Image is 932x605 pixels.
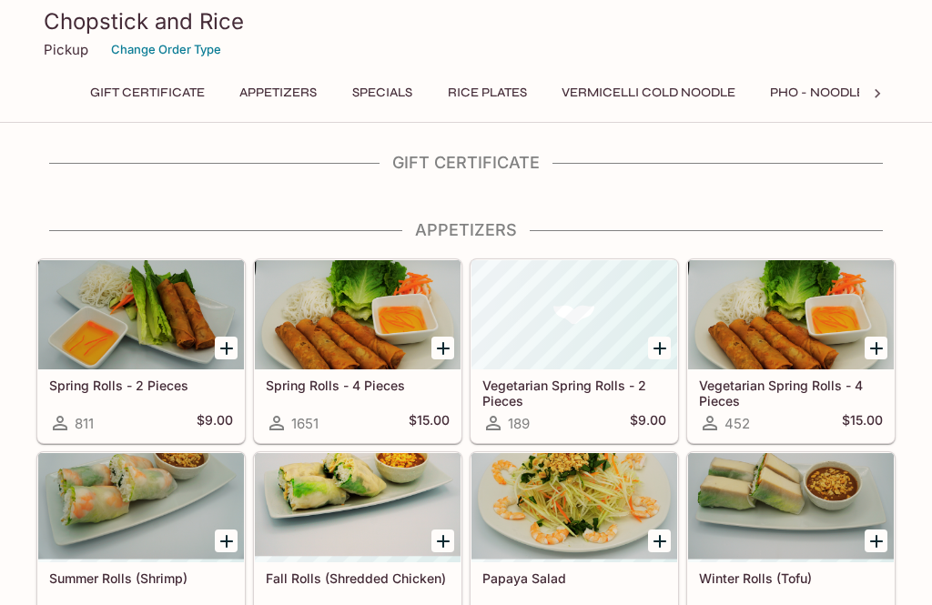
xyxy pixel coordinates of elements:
[699,378,883,408] h5: Vegetarian Spring Rolls - 4 Pieces
[648,529,671,552] button: Add Papaya Salad
[471,260,677,369] div: Vegetarian Spring Rolls - 2 Pieces
[508,415,530,432] span: 189
[688,260,894,369] div: Vegetarian Spring Rolls - 4 Pieces
[197,412,233,434] h5: $9.00
[471,259,678,443] a: Vegetarian Spring Rolls - 2 Pieces189$9.00
[44,7,888,35] h3: Chopstick and Rice
[724,415,750,432] span: 452
[36,220,896,240] h4: Appetizers
[254,259,461,443] a: Spring Rolls - 4 Pieces1651$15.00
[842,412,883,434] h5: $15.00
[552,80,745,106] button: Vermicelli Cold Noodle
[341,80,423,106] button: Specials
[482,378,666,408] h5: Vegetarian Spring Rolls - 2 Pieces
[49,570,233,586] h5: Summer Rolls (Shrimp)
[36,153,896,173] h4: Gift Certificate
[865,529,887,552] button: Add Winter Rolls (Tofu)
[75,415,94,432] span: 811
[688,453,894,562] div: Winter Rolls (Tofu)
[255,453,461,562] div: Fall Rolls (Shredded Chicken)
[471,453,677,562] div: Papaya Salad
[266,378,450,393] h5: Spring Rolls - 4 Pieces
[431,337,454,359] button: Add Spring Rolls - 4 Pieces
[431,529,454,552] button: Add Fall Rolls (Shredded Chicken)
[482,570,666,586] h5: Papaya Salad
[865,337,887,359] button: Add Vegetarian Spring Rolls - 4 Pieces
[699,570,883,586] h5: Winter Rolls (Tofu)
[38,453,244,562] div: Summer Rolls (Shrimp)
[630,412,666,434] h5: $9.00
[760,80,913,106] button: Pho - Noodle Soup
[215,529,238,552] button: Add Summer Rolls (Shrimp)
[409,412,450,434] h5: $15.00
[648,337,671,359] button: Add Vegetarian Spring Rolls - 2 Pieces
[38,260,244,369] div: Spring Rolls - 2 Pieces
[229,80,327,106] button: Appetizers
[687,259,895,443] a: Vegetarian Spring Rolls - 4 Pieces452$15.00
[215,337,238,359] button: Add Spring Rolls - 2 Pieces
[291,415,319,432] span: 1651
[49,378,233,393] h5: Spring Rolls - 2 Pieces
[103,35,229,64] button: Change Order Type
[37,259,245,443] a: Spring Rolls - 2 Pieces811$9.00
[438,80,537,106] button: Rice Plates
[44,41,88,58] p: Pickup
[266,570,450,586] h5: Fall Rolls (Shredded Chicken)
[80,80,215,106] button: Gift Certificate
[255,260,461,369] div: Spring Rolls - 4 Pieces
